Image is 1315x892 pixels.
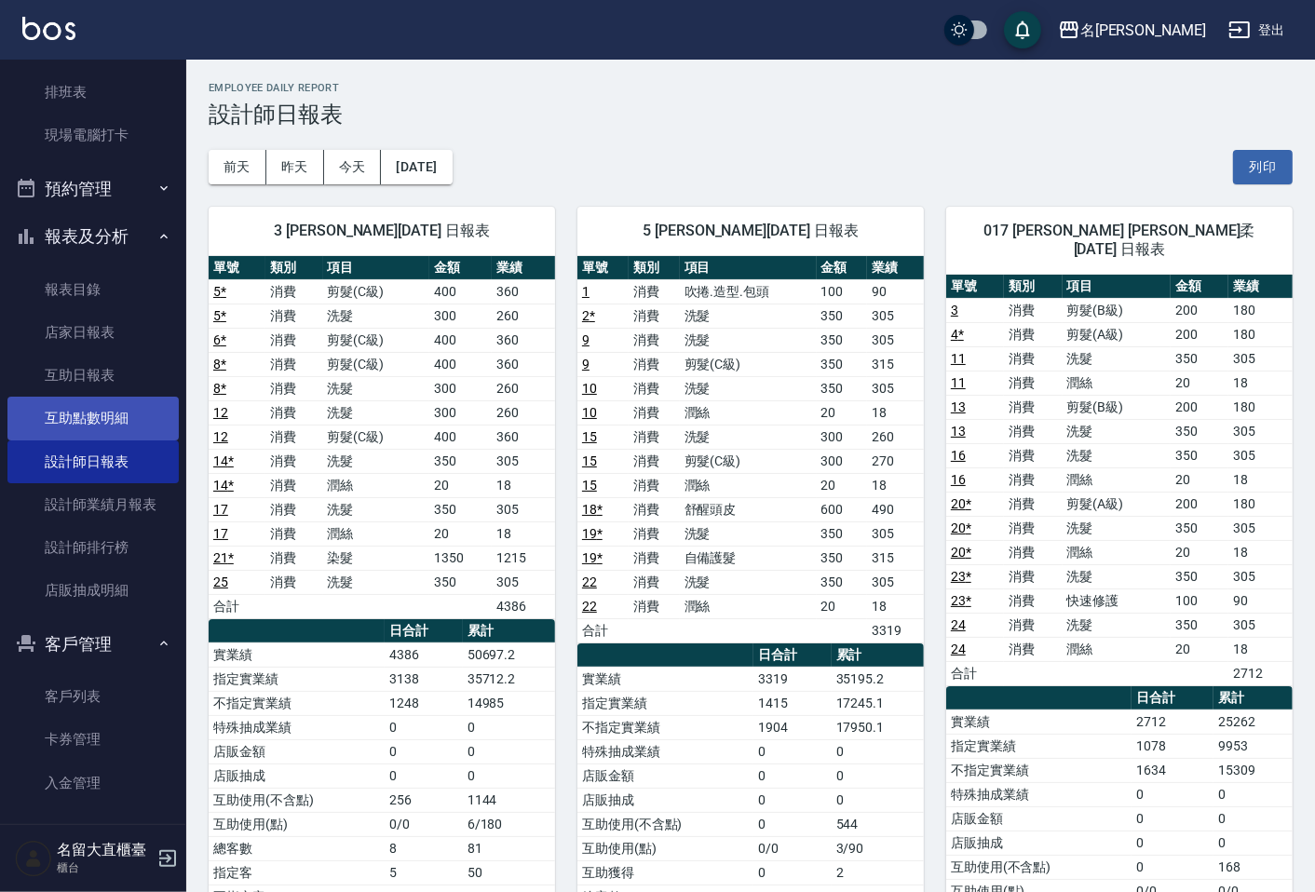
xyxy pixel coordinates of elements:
a: 12 [213,429,228,444]
td: 洗髮 [323,304,429,328]
td: 消費 [629,497,680,521]
td: 消費 [265,279,322,304]
a: 10 [582,405,597,420]
td: 洗髮 [680,425,817,449]
td: 實業績 [209,642,385,667]
td: 305 [492,449,555,473]
a: 10 [582,381,597,396]
td: 4386 [385,642,462,667]
td: 360 [492,279,555,304]
th: 金額 [429,256,493,280]
td: 305 [867,521,924,546]
a: 客戶列表 [7,675,179,718]
td: 400 [429,425,493,449]
td: 100 [817,279,868,304]
td: 200 [1171,492,1228,516]
td: 360 [492,328,555,352]
button: 登出 [1221,13,1293,47]
td: 20 [817,400,868,425]
td: 洗髮 [680,521,817,546]
td: 消費 [629,521,680,546]
button: 列印 [1233,150,1293,184]
img: Logo [22,17,75,40]
td: 消費 [629,425,680,449]
td: 300 [817,425,868,449]
th: 累計 [1213,686,1292,710]
td: 洗髮 [323,376,429,400]
td: 合計 [209,594,265,618]
button: 昨天 [266,150,324,184]
td: 消費 [1004,395,1062,419]
td: 0 [753,739,831,764]
td: 17245.1 [832,691,924,715]
td: 315 [867,352,924,376]
td: 270 [867,449,924,473]
td: 消費 [629,449,680,473]
th: 日合計 [385,619,462,643]
td: 消費 [629,594,680,618]
th: 單號 [577,256,629,280]
a: 店販抽成明細 [7,569,179,612]
a: 11 [951,375,966,390]
td: 消費 [1004,371,1062,395]
td: 0 [385,739,462,764]
td: 不指定實業績 [577,715,753,739]
p: 櫃台 [57,859,152,876]
td: 350 [817,304,868,328]
td: 店販金額 [209,739,385,764]
td: 剪髮(C級) [680,352,817,376]
td: 260 [492,400,555,425]
td: 2712 [1228,661,1293,685]
td: 2712 [1132,710,1213,734]
td: 600 [817,497,868,521]
a: 現場電腦打卡 [7,114,179,156]
td: 消費 [1004,564,1062,588]
button: 前天 [209,150,266,184]
td: 50697.2 [463,642,555,667]
a: 13 [951,399,966,414]
span: 017 [PERSON_NAME] [PERSON_NAME]柔 [DATE] 日報表 [969,222,1270,259]
th: 累計 [832,643,924,668]
td: 潤絲 [1063,371,1171,395]
td: 消費 [265,400,322,425]
td: 0 [463,715,555,739]
td: 305 [1228,564,1293,588]
td: 特殊抽成業績 [209,715,385,739]
a: 3 [951,303,958,318]
th: 業績 [1228,275,1293,299]
td: 200 [1171,395,1228,419]
td: 消費 [1004,467,1062,492]
td: 35195.2 [832,667,924,691]
td: 舒醒頭皮 [680,497,817,521]
a: 15 [582,453,597,468]
th: 日合計 [753,643,831,668]
a: 15 [582,478,597,493]
td: 350 [1171,564,1228,588]
th: 業績 [492,256,555,280]
td: 18 [867,400,924,425]
th: 金額 [817,256,868,280]
td: 洗髮 [1063,564,1171,588]
td: 合計 [946,661,1004,685]
td: 350 [1171,516,1228,540]
td: 305 [867,376,924,400]
td: 消費 [265,521,322,546]
td: 20 [1171,540,1228,564]
td: 20 [1171,371,1228,395]
td: 剪髮(C級) [323,425,429,449]
td: 剪髮(B級) [1063,395,1171,419]
td: 350 [429,570,493,594]
td: 315 [867,546,924,570]
td: 剪髮(B級) [1063,298,1171,322]
td: 消費 [1004,637,1062,661]
td: 消費 [1004,322,1062,346]
td: 35712.2 [463,667,555,691]
td: 305 [492,570,555,594]
td: 消費 [629,352,680,376]
td: 指定實業績 [209,667,385,691]
a: 報表目錄 [7,268,179,311]
td: 消費 [1004,540,1062,564]
img: Person [15,840,52,877]
button: [DATE] [381,150,452,184]
td: 305 [1228,346,1293,371]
